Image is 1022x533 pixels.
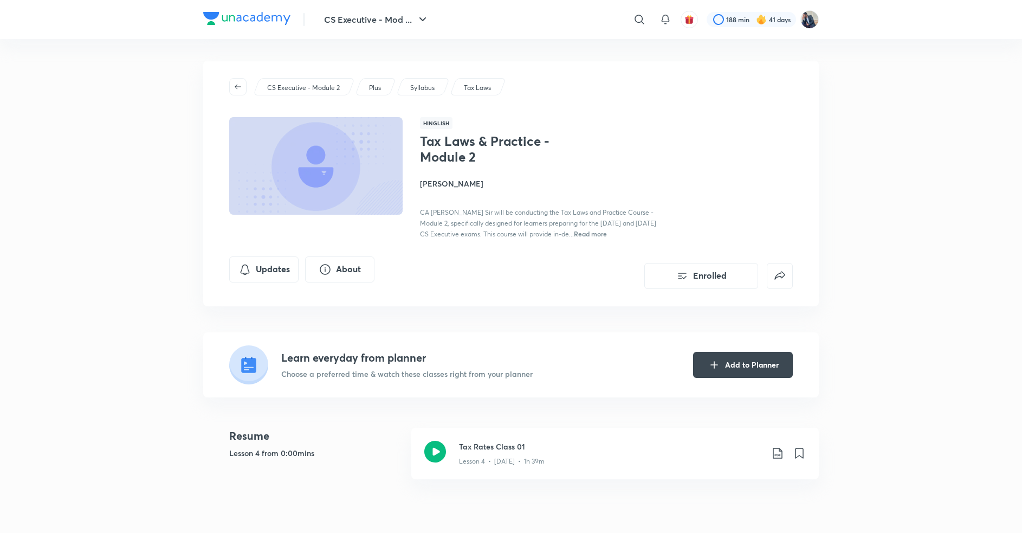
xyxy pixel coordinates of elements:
[367,83,383,93] a: Plus
[644,263,758,289] button: Enrolled
[203,12,290,25] img: Company Logo
[800,10,819,29] img: Akhil
[420,208,656,238] span: CA [PERSON_NAME] Sir will be conducting the Tax Laws and Practice Course - Module 2, specifically...
[420,178,663,189] h4: [PERSON_NAME]
[693,352,793,378] button: Add to Planner
[281,350,533,366] h4: Learn everyday from planner
[684,15,694,24] img: avatar
[464,83,491,93] p: Tax Laws
[229,447,403,459] h5: Lesson 4 from 0:00mins
[266,83,342,93] a: CS Executive - Module 2
[228,116,404,216] img: Thumbnail
[410,83,435,93] p: Syllabus
[305,256,374,282] button: About
[462,83,493,93] a: Tax Laws
[229,428,403,444] h4: Resume
[409,83,437,93] a: Syllabus
[267,83,340,93] p: CS Executive - Module 2
[318,9,436,30] button: CS Executive - Mod ...
[411,428,819,492] a: Tax Rates Class 01Lesson 4 • [DATE] • 1h 39m
[459,457,545,466] p: Lesson 4 • [DATE] • 1h 39m
[459,441,762,452] h3: Tax Rates Class 01
[681,11,698,28] button: avatar
[420,133,597,165] h1: Tax Laws & Practice - Module 2
[574,229,607,238] span: Read more
[203,12,290,28] a: Company Logo
[369,83,381,93] p: Plus
[767,263,793,289] button: false
[229,256,299,282] button: Updates
[756,14,767,25] img: streak
[420,117,452,129] span: Hinglish
[281,368,533,380] p: Choose a preferred time & watch these classes right from your planner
